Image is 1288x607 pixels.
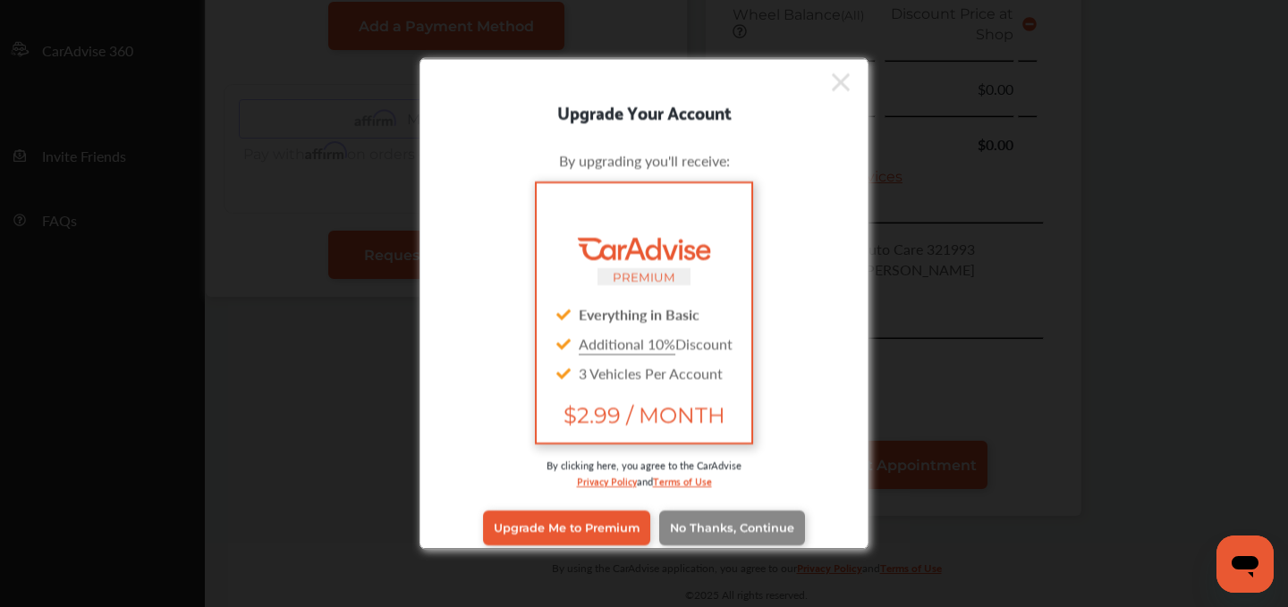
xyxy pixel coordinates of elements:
[1216,535,1274,593] iframe: Button to launch messaging window
[579,303,699,324] strong: Everything in Basic
[577,471,637,488] a: Privacy Policy
[447,149,841,170] div: By upgrading you'll receive:
[420,97,868,125] div: Upgrade Your Account
[551,358,737,387] div: 3 Vehicles Per Account
[494,521,640,535] span: Upgrade Me to Premium
[653,471,712,488] a: Terms of Use
[579,333,675,353] u: Additional 10%
[579,333,733,353] span: Discount
[447,457,841,506] div: By clicking here, you agree to the CarAdvise and
[483,510,650,544] a: Upgrade Me to Premium
[551,401,737,427] span: $2.99 / MONTH
[659,510,805,544] a: No Thanks, Continue
[670,521,794,535] span: No Thanks, Continue
[613,269,675,283] small: PREMIUM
